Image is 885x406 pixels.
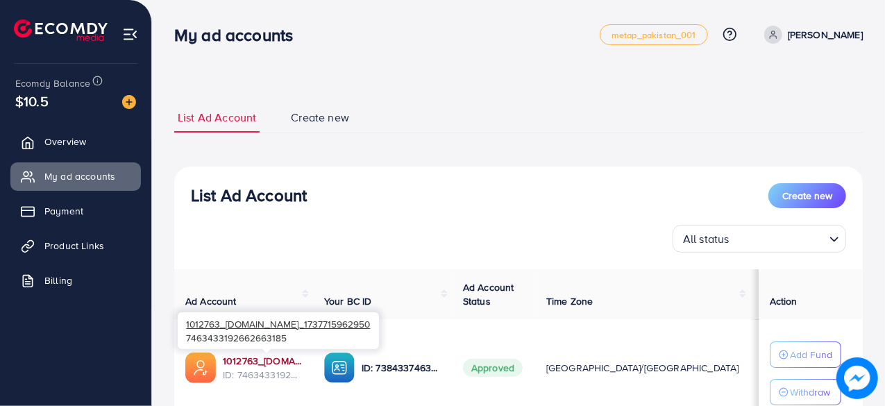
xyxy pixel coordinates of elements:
[291,110,349,126] span: Create new
[185,294,237,308] span: Ad Account
[15,76,90,90] span: Ecomdy Balance
[770,341,841,368] button: Add Fund
[178,312,379,349] div: 7463433192662663185
[673,225,846,253] div: Search for option
[790,346,832,363] p: Add Fund
[734,226,824,249] input: Search for option
[836,357,878,399] img: image
[122,95,136,109] img: image
[770,379,841,405] button: Withdraw
[122,26,138,42] img: menu
[324,353,355,383] img: ic-ba-acc.ded83a64.svg
[782,189,832,203] span: Create new
[174,25,304,45] h3: My ad accounts
[44,135,86,149] span: Overview
[10,267,141,294] a: Billing
[14,19,108,41] img: logo
[15,91,49,111] span: $10.5
[223,368,302,382] span: ID: 7463433192662663185
[324,294,372,308] span: Your BC ID
[44,169,115,183] span: My ad accounts
[223,354,302,368] a: 1012763_[DOMAIN_NAME]_1737715962950
[768,183,846,208] button: Create new
[680,229,732,249] span: All status
[770,294,798,308] span: Action
[44,239,104,253] span: Product Links
[463,280,514,308] span: Ad Account Status
[10,232,141,260] a: Product Links
[186,317,370,330] span: 1012763_[DOMAIN_NAME]_1737715962950
[788,26,863,43] p: [PERSON_NAME]
[546,361,739,375] span: [GEOGRAPHIC_DATA]/[GEOGRAPHIC_DATA]
[10,128,141,155] a: Overview
[546,294,593,308] span: Time Zone
[185,353,216,383] img: ic-ads-acc.e4c84228.svg
[600,24,708,45] a: metap_pakistan_001
[759,26,863,44] a: [PERSON_NAME]
[463,359,523,377] span: Approved
[790,384,830,400] p: Withdraw
[10,162,141,190] a: My ad accounts
[178,110,256,126] span: List Ad Account
[44,273,72,287] span: Billing
[612,31,696,40] span: metap_pakistan_001
[362,360,441,376] p: ID: 7384337463998906369
[191,185,307,205] h3: List Ad Account
[10,197,141,225] a: Payment
[44,204,83,218] span: Payment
